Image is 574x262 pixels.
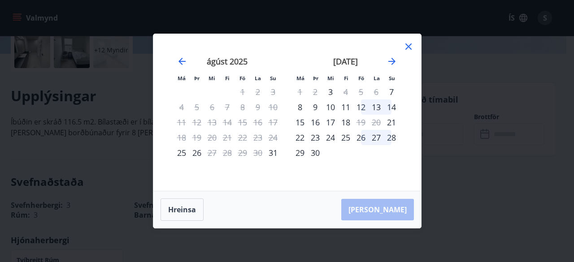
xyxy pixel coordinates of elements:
[292,84,308,99] div: Aðeins útritun í boði
[292,84,308,99] td: Not available. mánudagur, 1. september 2025
[338,115,353,130] td: Choose fimmtudagur, 18. september 2025 as your check-in date. It’s available.
[384,115,399,130] div: Aðeins innritun í boði
[207,56,248,67] strong: ágúst 2025
[292,99,308,115] td: Choose mánudagur, 8. september 2025 as your check-in date. It’s available.
[174,130,189,145] td: Not available. mánudagur, 18. ágúst 2025
[323,130,338,145] div: 24
[384,130,399,145] div: 28
[384,115,399,130] td: Choose sunnudagur, 21. september 2025 as your check-in date. It’s available.
[189,145,204,160] div: 26
[270,75,276,82] small: Su
[308,145,323,160] div: 30
[338,84,353,99] div: Aðeins útritun í boði
[338,84,353,99] td: Not available. fimmtudagur, 4. september 2025
[189,130,204,145] td: Not available. þriðjudagur, 19. ágúst 2025
[204,115,220,130] td: Not available. miðvikudagur, 13. ágúst 2025
[384,130,399,145] td: Choose sunnudagur, 28. september 2025 as your check-in date. It’s available.
[174,145,189,160] div: Aðeins innritun í boði
[204,145,220,160] div: Aðeins útritun í boði
[235,115,250,130] td: Not available. föstudagur, 15. ágúst 2025
[164,45,410,180] div: Calendar
[369,130,384,145] td: Choose laugardagur, 27. september 2025 as your check-in date. It’s available.
[161,198,204,221] button: Hreinsa
[204,130,220,145] td: Not available. miðvikudagur, 20. ágúst 2025
[313,75,318,82] small: Þr
[292,130,308,145] div: 22
[308,145,323,160] td: Choose þriðjudagur, 30. september 2025 as your check-in date. It’s available.
[338,130,353,145] div: 25
[369,130,384,145] div: 27
[323,84,338,99] div: Aðeins innritun í boði
[292,115,308,130] div: 15
[265,84,281,99] td: Not available. sunnudagur, 3. ágúst 2025
[209,75,215,82] small: Mi
[308,84,323,99] td: Not available. þriðjudagur, 2. september 2025
[265,130,281,145] td: Not available. sunnudagur, 24. ágúst 2025
[308,130,323,145] div: 23
[338,115,353,130] div: 18
[353,84,369,99] td: Not available. föstudagur, 5. september 2025
[177,56,187,67] div: Move backward to switch to the previous month.
[235,99,250,115] td: Not available. föstudagur, 8. ágúst 2025
[292,130,308,145] td: Choose mánudagur, 22. september 2025 as your check-in date. It’s available.
[323,115,338,130] div: 17
[384,99,399,115] td: Choose sunnudagur, 14. september 2025 as your check-in date. It’s available.
[338,99,353,115] div: 11
[308,115,323,130] td: Choose þriðjudagur, 16. september 2025 as your check-in date. It’s available.
[174,145,189,160] td: Choose mánudagur, 25. ágúst 2025 as your check-in date. It’s available.
[333,56,358,67] strong: [DATE]
[323,99,338,115] td: Choose miðvikudagur, 10. september 2025 as your check-in date. It’s available.
[239,75,245,82] small: Fö
[369,99,384,115] div: 13
[250,115,265,130] td: Not available. laugardagur, 16. ágúst 2025
[265,145,281,160] td: Choose sunnudagur, 31. ágúst 2025 as your check-in date. It’s available.
[389,75,395,82] small: Su
[384,84,399,99] div: Aðeins innritun í boði
[369,115,384,130] td: Not available. laugardagur, 20. september 2025
[308,115,323,130] div: 16
[255,75,261,82] small: La
[323,115,338,130] td: Choose miðvikudagur, 17. september 2025 as your check-in date. It’s available.
[189,145,204,160] td: Choose þriðjudagur, 26. ágúst 2025 as your check-in date. It’s available.
[387,56,397,67] div: Move forward to switch to the next month.
[204,99,220,115] td: Not available. miðvikudagur, 6. ágúst 2025
[292,145,308,160] td: Choose mánudagur, 29. september 2025 as your check-in date. It’s available.
[323,99,338,115] div: 10
[327,75,334,82] small: Mi
[220,99,235,115] td: Not available. fimmtudagur, 7. ágúst 2025
[174,115,189,130] td: Not available. mánudagur, 11. ágúst 2025
[235,145,250,160] td: Not available. föstudagur, 29. ágúst 2025
[204,145,220,160] td: Not available. miðvikudagur, 27. ágúst 2025
[220,145,235,160] td: Not available. fimmtudagur, 28. ágúst 2025
[308,130,323,145] td: Choose þriðjudagur, 23. september 2025 as your check-in date. It’s available.
[225,75,230,82] small: Fi
[353,99,369,115] div: 12
[189,99,204,115] td: Not available. þriðjudagur, 5. ágúst 2025
[220,130,235,145] td: Not available. fimmtudagur, 21. ágúst 2025
[235,84,250,99] td: Not available. föstudagur, 1. ágúst 2025
[189,115,204,130] td: Not available. þriðjudagur, 12. ágúst 2025
[250,99,265,115] td: Not available. laugardagur, 9. ágúst 2025
[220,115,235,130] td: Not available. fimmtudagur, 14. ágúst 2025
[296,75,304,82] small: Má
[369,99,384,115] td: Choose laugardagur, 13. september 2025 as your check-in date. It’s available.
[265,115,281,130] td: Not available. sunnudagur, 17. ágúst 2025
[353,130,369,145] td: Choose föstudagur, 26. september 2025 as your check-in date. It’s available.
[353,115,369,130] div: Aðeins útritun í boði
[308,99,323,115] div: 9
[174,99,189,115] td: Not available. mánudagur, 4. ágúst 2025
[235,130,250,145] td: Not available. föstudagur, 22. ágúst 2025
[194,75,200,82] small: Þr
[265,145,281,160] div: Aðeins innritun í boði
[323,130,338,145] td: Choose miðvikudagur, 24. september 2025 as your check-in date. It’s available.
[338,130,353,145] td: Choose fimmtudagur, 25. september 2025 as your check-in date. It’s available.
[384,99,399,115] div: 14
[250,130,265,145] td: Not available. laugardagur, 23. ágúst 2025
[344,75,348,82] small: Fi
[384,84,399,99] td: Choose sunnudagur, 7. september 2025 as your check-in date. It’s available.
[308,99,323,115] td: Choose þriðjudagur, 9. september 2025 as your check-in date. It’s available.
[178,75,186,82] small: Má
[374,75,380,82] small: La
[353,99,369,115] td: Choose föstudagur, 12. september 2025 as your check-in date. It’s available.
[358,75,364,82] small: Fö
